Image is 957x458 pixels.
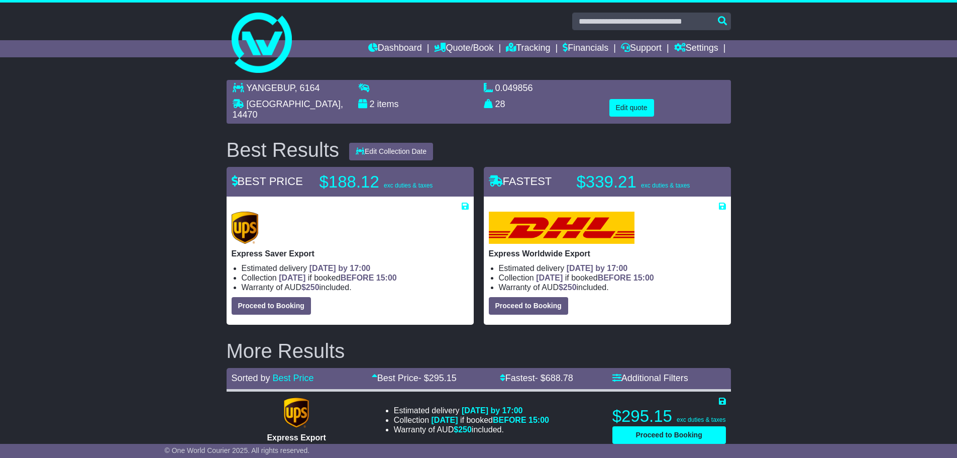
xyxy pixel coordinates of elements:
span: 250 [563,283,577,292]
a: Tracking [506,40,550,57]
a: Fastest- $688.78 [500,373,573,383]
p: Express Saver Export [232,249,469,258]
a: Best Price- $295.15 [372,373,457,383]
button: Edit quote [609,99,654,117]
li: Collection [499,273,726,283]
a: Financials [563,40,608,57]
span: if booked [279,273,396,282]
img: UPS (new): Express Saver Export [232,212,259,244]
a: Settings [674,40,718,57]
span: exc duties & taxes [384,182,433,189]
span: - $ [418,373,457,383]
span: exc duties & taxes [677,416,725,423]
a: Additional Filters [612,373,688,383]
a: Dashboard [368,40,422,57]
p: $188.12 [320,172,445,192]
span: YANGEBUP [246,83,294,93]
li: Estimated delivery [394,406,549,415]
li: Estimated delivery [242,263,469,273]
li: Collection [394,415,549,425]
span: BEFORE [598,273,631,282]
span: $ [559,283,577,292]
span: , 6164 [295,83,320,93]
span: items [377,99,399,109]
span: $ [454,425,472,434]
button: Proceed to Booking [232,297,311,315]
li: Warranty of AUD included. [499,283,726,292]
span: 295.15 [429,373,457,383]
span: BEST PRICE [232,175,303,188]
span: 15:00 [528,416,549,424]
span: [DATE] [432,416,458,424]
span: if booked [432,416,549,424]
a: Support [621,40,662,57]
li: Estimated delivery [499,263,726,273]
li: Warranty of AUD included. [242,283,469,292]
button: Proceed to Booking [489,297,568,315]
p: $339.21 [577,172,702,192]
span: 250 [458,425,472,434]
div: Best Results [222,139,345,161]
span: Sorted by [232,373,270,383]
a: Best Price [273,373,314,383]
button: Edit Collection Date [349,143,433,160]
span: 2 [370,99,375,109]
p: Express Worldwide Export [489,249,726,258]
span: © One World Courier 2025. All rights reserved. [165,446,310,454]
span: BEFORE [493,416,526,424]
span: [DATE] by 17:00 [462,406,523,415]
img: DHL: Express Worldwide Export [489,212,634,244]
span: - $ [535,373,573,383]
a: Quote/Book [434,40,493,57]
button: Proceed to Booking [612,426,726,444]
span: [DATE] [536,273,563,282]
span: BEFORE [341,273,374,282]
span: [GEOGRAPHIC_DATA] [247,99,341,109]
li: Warranty of AUD included. [394,425,549,434]
span: [DATE] by 17:00 [567,264,628,272]
span: exc duties & taxes [641,182,690,189]
span: Express Export [267,433,326,442]
span: 0.049856 [495,83,533,93]
p: $295.15 [612,406,726,426]
span: [DATE] by 17:00 [309,264,371,272]
li: Collection [242,273,469,283]
span: FASTEST [489,175,552,188]
span: $ [301,283,320,292]
span: [DATE] [279,273,305,282]
img: UPS (new): Express Export [284,398,309,428]
span: 250 [306,283,320,292]
span: if booked [536,273,654,282]
span: 15:00 [376,273,397,282]
span: 28 [495,99,505,109]
span: 688.78 [546,373,573,383]
span: 15:00 [633,273,654,282]
span: , 14470 [233,99,343,120]
h2: More Results [227,340,731,362]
